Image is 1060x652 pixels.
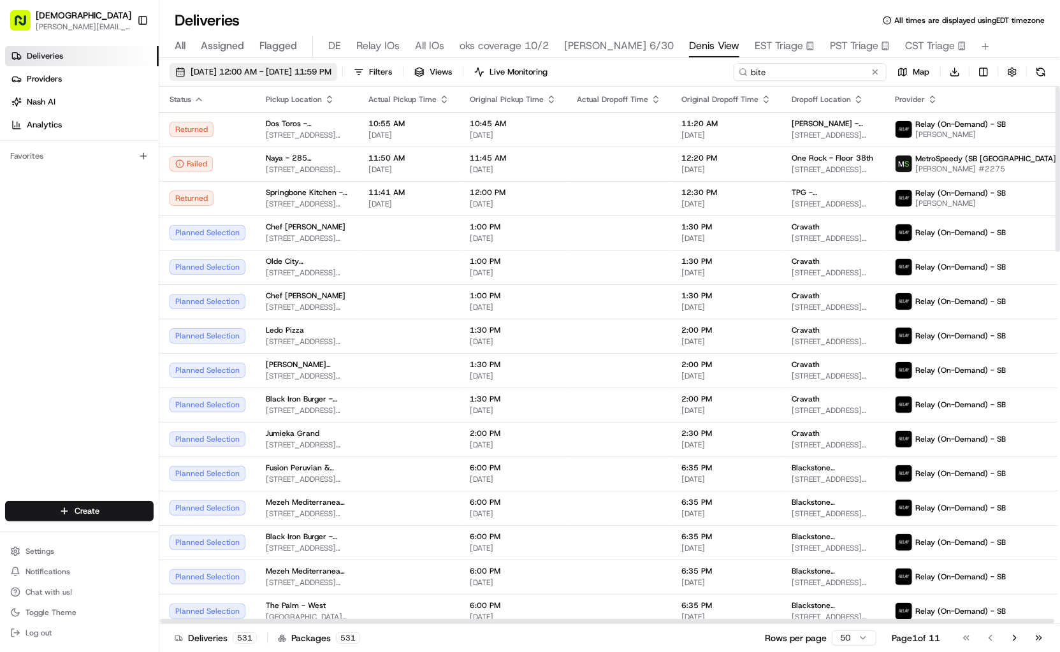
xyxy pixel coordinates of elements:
span: Cravath [792,256,820,266]
span: API Documentation [120,184,205,197]
span: 6:35 PM [681,532,771,542]
input: Clear [33,82,210,95]
span: [STREET_ADDRESS][US_STATE] [792,268,875,278]
span: 1:30 PM [470,325,556,335]
span: [STREET_ADDRESS][US_STATE] [266,509,348,519]
span: Relay (On-Demand) - SB [915,296,1006,307]
span: [STREET_ADDRESS][US_STATE] [792,164,875,175]
span: [DATE] [681,509,771,519]
span: 6:00 PM [470,497,556,507]
span: [STREET_ADDRESS][US_STATE] [266,543,348,553]
span: [STREET_ADDRESS][US_STATE] [266,164,348,175]
span: [PERSON_NAME] 6/30 [564,38,674,54]
span: Nash AI [27,96,55,108]
span: [DATE] [470,440,556,450]
span: 6:35 PM [681,463,771,473]
span: [DATE] [470,337,556,347]
button: Failed [170,156,213,171]
span: [STREET_ADDRESS][US_STATE] [792,233,875,243]
a: Providers [5,69,159,89]
span: 6:00 PM [470,463,556,473]
span: Ledo Pizza [266,325,304,335]
span: Log out [25,628,52,638]
span: All times are displayed using EDT timezone [894,15,1045,25]
span: [DATE] [681,543,771,553]
span: Relay (On-Demand) - SB [915,400,1006,410]
span: [STREET_ADDRESS][US_STATE] [266,440,348,450]
span: [DATE] [681,405,771,416]
span: 1:30 PM [681,291,771,301]
span: Pickup Location [266,94,322,105]
span: [STREET_ADDRESS][US_STATE] [266,302,348,312]
img: relay_logo_black.png [896,396,912,413]
span: 1:30 PM [681,256,771,266]
span: 1:00 PM [470,291,556,301]
span: 2:00 PM [681,325,771,335]
p: Rows per page [765,632,827,644]
span: Relay (On-Demand) - SB [915,468,1006,479]
img: Nash [13,12,38,38]
span: [DATE] [470,405,556,416]
img: relay_logo_black.png [896,534,912,551]
span: [DATE] 12:00 AM - [DATE] 11:59 PM [191,66,331,78]
span: [STREET_ADDRESS][US_STATE] [266,474,348,484]
span: 1:00 PM [470,256,556,266]
span: Relay (On-Demand) - SB [915,572,1006,582]
span: Cravath [792,394,820,404]
span: Actual Dropoff Time [577,94,648,105]
button: Views [409,63,458,81]
span: Relay (On-Demand) - SB [915,503,1006,513]
span: [DATE] [681,612,771,622]
span: [DATE] [681,440,771,450]
span: [STREET_ADDRESS][US_STATE] [792,440,875,450]
span: 11:45 AM [470,153,556,163]
span: [STREET_ADDRESS][US_STATE] [266,337,348,347]
span: Relay (On-Demand) - SB [915,262,1006,272]
span: 6:35 PM [681,600,771,611]
span: Blackstone ([GEOGRAPHIC_DATA]) - Floor 19 [792,532,875,542]
span: Cravath [792,222,820,232]
span: [STREET_ADDRESS][US_STATE] [266,233,348,243]
span: Analytics [27,119,62,131]
span: Original Pickup Time [470,94,544,105]
div: 📗 [13,185,23,196]
button: Refresh [1032,63,1050,81]
span: Mezeh Mediterranean Grill - [GEOGRAPHIC_DATA] [266,566,348,576]
span: Live Monitoring [490,66,548,78]
span: [DATE] [368,164,449,175]
button: Chat with us! [5,583,154,601]
span: [STREET_ADDRESS][US_STATE] [266,371,348,381]
div: Favorites [5,146,154,166]
span: [DEMOGRAPHIC_DATA] [36,9,131,22]
button: Settings [5,542,154,560]
div: Start new chat [43,121,209,134]
span: [STREET_ADDRESS][US_STATE] [792,577,875,588]
span: 11:41 AM [368,187,449,198]
span: 6:35 PM [681,497,771,507]
span: Relay (On-Demand) - SB [915,228,1006,238]
span: Mezeh Mediterranean Grill - [GEOGRAPHIC_DATA] [266,497,348,507]
span: [DATE] [470,509,556,519]
span: Assigned [201,38,244,54]
div: 💻 [108,185,118,196]
span: 11:20 AM [681,119,771,129]
span: Jumieka Grand [266,428,319,438]
span: [STREET_ADDRESS][US_STATE] [792,302,875,312]
div: 531 [233,632,257,644]
span: 1:30 PM [470,394,556,404]
span: 2:00 PM [681,394,771,404]
span: Olde City Cheesesteaks & Brew - Nomad [266,256,348,266]
span: Blackstone ([GEOGRAPHIC_DATA]) - Floor 32 [792,497,875,507]
span: Provider [895,94,925,105]
img: relay_logo_black.png [896,190,912,206]
img: relay_logo_black.png [896,500,912,516]
button: Filters [348,63,398,81]
span: MetroSpeedy (SB [GEOGRAPHIC_DATA]) [915,154,1059,164]
span: 10:45 AM [470,119,556,129]
img: relay_logo_black.png [896,224,912,241]
span: [STREET_ADDRESS][US_STATE] [266,405,348,416]
img: relay_logo_black.png [896,328,912,344]
span: [PERSON_NAME] [915,198,1006,208]
span: Blackstone ([GEOGRAPHIC_DATA]) - Floor 30 [792,566,875,576]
